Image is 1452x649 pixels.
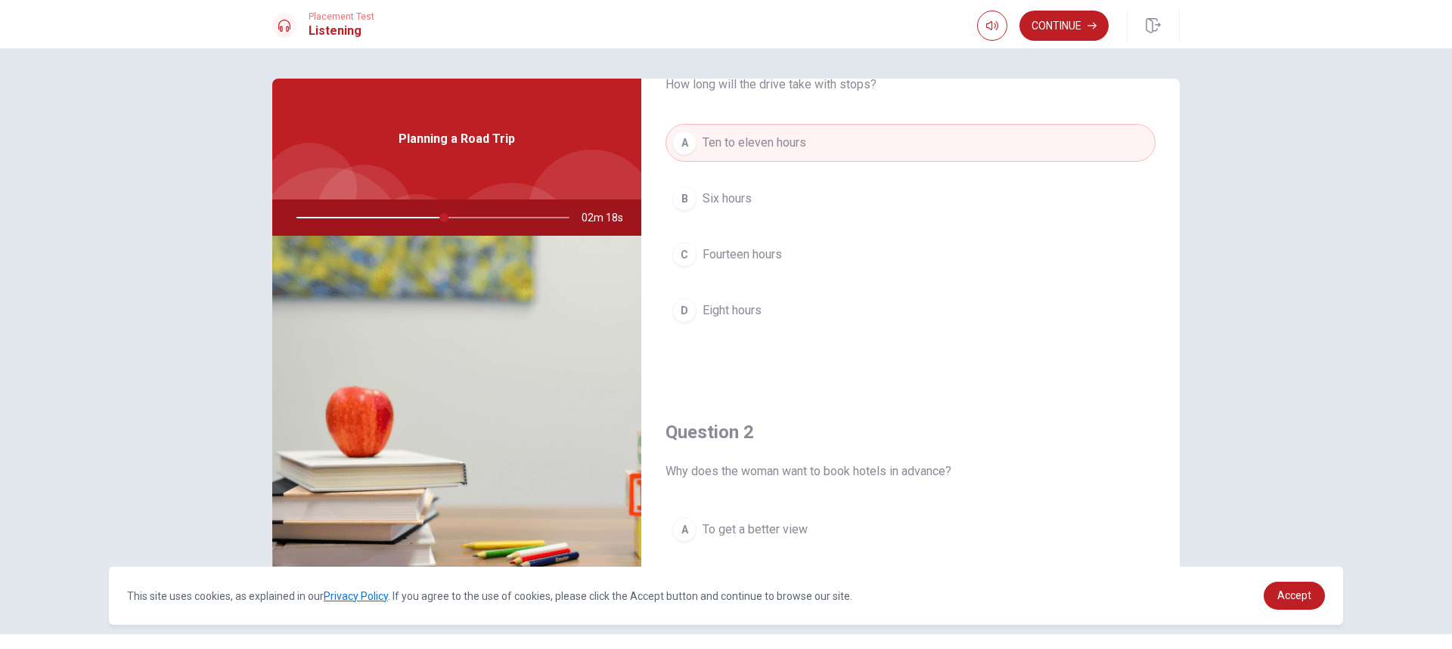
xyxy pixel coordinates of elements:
span: Planning a Road Trip [399,130,515,148]
span: Why does the woman want to book hotels in advance? [665,462,1156,481]
button: DEight hours [665,292,1156,329]
a: Privacy Policy [324,590,388,602]
span: Ten to eleven hours [703,134,806,152]
h4: Question 2 [665,420,1156,444]
img: Planning a Road Trip [272,236,641,604]
span: 02m 18s [582,199,635,236]
span: Six hours [703,190,752,208]
span: Fourteen hours [703,246,782,264]
div: A [672,518,697,542]
span: Eight hours [703,301,762,320]
button: Continue [1019,11,1109,41]
button: BSix hours [665,180,1156,218]
span: How long will the drive take with stops? [665,76,1156,94]
button: CFourteen hours [665,236,1156,274]
div: B [672,187,697,211]
span: To get a better view [703,521,808,539]
div: cookieconsent [109,567,1343,625]
a: dismiss cookie message [1264,582,1325,610]
div: D [672,298,697,323]
button: ATen to eleven hours [665,124,1156,162]
span: Accept [1277,589,1311,601]
span: Placement Test [309,11,374,22]
span: This site uses cookies, as explained in our . If you agree to the use of cookies, please click th... [127,590,852,602]
div: A [672,131,697,155]
button: ATo get a better view [665,511,1156,549]
div: C [672,243,697,267]
h1: Listening [309,22,374,40]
